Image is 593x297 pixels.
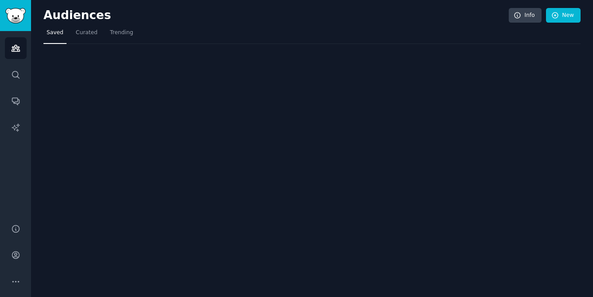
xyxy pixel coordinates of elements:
[5,8,26,24] img: GummySearch logo
[43,8,509,23] h2: Audiences
[110,29,133,37] span: Trending
[509,8,542,23] a: Info
[546,8,581,23] a: New
[76,29,98,37] span: Curated
[107,26,136,44] a: Trending
[73,26,101,44] a: Curated
[47,29,63,37] span: Saved
[43,26,67,44] a: Saved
